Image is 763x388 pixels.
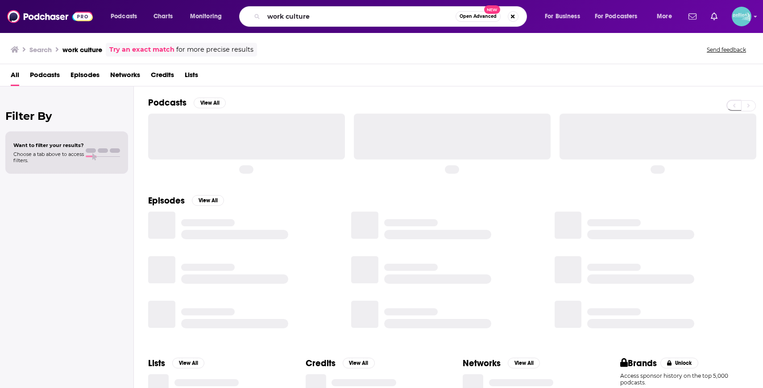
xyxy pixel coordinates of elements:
[148,195,185,206] h2: Episodes
[70,68,100,86] a: Episodes
[148,195,224,206] a: EpisodesView All
[343,358,375,368] button: View All
[651,9,683,24] button: open menu
[456,11,501,22] button: Open AdvancedNew
[13,151,84,163] span: Choose a tab above to access filters.
[190,10,222,23] span: Monitoring
[148,97,187,108] h2: Podcasts
[30,68,60,86] a: Podcasts
[685,9,700,24] a: Show notifications dropdown
[704,46,749,53] button: Send feedback
[192,195,224,206] button: View All
[657,10,672,23] span: More
[545,10,580,23] span: For Business
[11,68,19,86] a: All
[111,10,137,23] span: Podcasts
[29,45,52,54] h3: Search
[732,7,751,26] button: Show profile menu
[248,6,535,27] div: Search podcasts, credits, & more...
[460,14,497,19] span: Open Advanced
[13,142,84,148] span: Want to filter your results?
[732,7,751,26] span: Logged in as JessicaPellien
[148,358,204,369] a: ListsView All
[306,358,336,369] h2: Credits
[148,97,226,108] a: PodcastsView All
[484,5,500,14] span: New
[148,9,178,24] a: Charts
[151,68,174,86] a: Credits
[732,7,751,26] img: User Profile
[660,358,698,368] button: Unlock
[7,8,93,25] img: Podchaser - Follow, Share and Rate Podcasts
[620,358,657,369] h2: Brands
[172,358,204,368] button: View All
[306,358,375,369] a: CreditsView All
[148,358,165,369] h2: Lists
[194,98,226,108] button: View All
[184,9,233,24] button: open menu
[508,358,540,368] button: View All
[463,358,501,369] h2: Networks
[5,110,128,123] h2: Filter By
[264,9,456,24] input: Search podcasts, credits, & more...
[109,45,174,55] a: Try an exact match
[589,9,651,24] button: open menu
[153,10,173,23] span: Charts
[110,68,140,86] a: Networks
[62,45,102,54] h3: work culture
[539,9,591,24] button: open menu
[463,358,540,369] a: NetworksView All
[185,68,198,86] a: Lists
[707,9,721,24] a: Show notifications dropdown
[104,9,149,24] button: open menu
[176,45,253,55] span: for more precise results
[595,10,638,23] span: For Podcasters
[620,372,749,386] p: Access sponsor history on the top 5,000 podcasts.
